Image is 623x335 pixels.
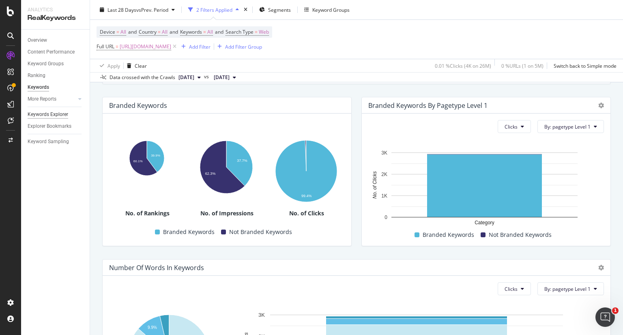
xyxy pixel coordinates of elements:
div: No. of Clicks [269,209,345,217]
svg: A chart. [368,148,601,230]
button: Last 28 DaysvsPrev. Period [97,3,178,16]
span: and [128,28,137,35]
span: Search Type [226,28,253,35]
text: No. of Clicks [372,172,378,199]
div: Keywords Explorer [28,110,68,119]
span: All [120,26,126,38]
span: All [207,26,213,38]
span: and [215,28,223,35]
div: 2 Filters Applied [196,6,232,13]
div: Number Of Words In Keywords [109,264,204,272]
span: Clicks [505,286,518,292]
span: Device [100,28,115,35]
div: Clear [135,62,147,69]
span: Clicks [505,123,518,130]
span: Segments [268,6,291,13]
text: 1K [381,193,387,199]
span: [URL][DOMAIN_NAME] [120,41,171,52]
span: Not Branded Keywords [489,230,552,240]
span: Country [139,28,157,35]
div: No. of Rankings [109,209,185,217]
text: 37.7% [237,159,247,163]
a: Keyword Groups [28,60,84,68]
div: Analytics [28,6,83,13]
div: Add Filter [189,43,211,50]
text: 2K [381,172,387,177]
span: Branded Keywords [423,230,474,240]
span: All [162,26,168,38]
button: Clicks [498,120,531,133]
text: Category [475,220,494,226]
span: and [170,28,178,35]
div: More Reports [28,95,56,103]
div: 0 % URLs ( 1 on 5M ) [501,62,544,69]
a: Keyword Sampling [28,137,84,146]
button: Switch back to Simple mode [550,59,617,72]
span: = [158,28,161,35]
span: = [203,28,206,35]
button: Clicks [498,282,531,295]
span: = [116,28,119,35]
span: Not Branded Keywords [229,227,292,237]
button: Add Filter [178,42,211,52]
text: 3K [258,312,265,318]
a: More Reports [28,95,76,103]
text: 3K [381,150,387,156]
svg: A chart. [109,136,185,176]
div: Branded Keywords By pagetype Level 1 [368,101,488,110]
button: By: pagetype Level 1 [537,120,604,133]
button: 2 Filters Applied [185,3,242,16]
a: Keywords Explorer [28,110,84,119]
span: = [255,28,258,35]
button: Clear [124,59,147,72]
button: Add Filter Group [214,42,262,52]
div: Add Filter Group [225,43,262,50]
div: Keyword Groups [28,60,64,68]
button: Keyword Groups [301,3,353,16]
span: Keywords [180,28,202,35]
div: Keywords [28,83,49,92]
span: By: pagetype Level 1 [544,286,591,292]
span: = [116,43,118,50]
span: Web [259,26,269,38]
a: Explorer Bookmarks [28,122,84,131]
button: [DATE] [175,73,204,82]
text: 0 [385,215,387,220]
div: 0.01 % Clicks ( 4K on 26M ) [435,62,491,69]
div: times [242,6,249,14]
span: Branded Keywords [163,227,215,237]
a: Keywords [28,83,84,92]
div: Overview [28,36,47,45]
text: 99.4% [301,194,312,198]
div: A chart. [189,136,264,195]
span: 2025 Sep. 1st [214,74,230,81]
text: 9.9% [148,326,157,330]
div: Data crossed with the Crawls [110,74,175,81]
div: No. of Impressions [189,209,265,217]
button: [DATE] [211,73,239,82]
span: 2025 Sep. 29th [178,74,194,81]
button: Segments [256,3,294,16]
span: Full URL [97,43,114,50]
span: By: pagetype Level 1 [544,123,591,130]
text: 60.1% [133,159,143,163]
a: Overview [28,36,84,45]
div: Branded Keywords [109,101,167,110]
div: Ranking [28,71,45,80]
iframe: Intercom live chat [595,307,615,327]
span: vs [204,73,211,80]
text: 39.9% [151,153,160,157]
text: 62.3% [205,172,216,176]
div: Explorer Bookmarks [28,122,71,131]
a: Ranking [28,71,84,80]
button: By: pagetype Level 1 [537,282,604,295]
div: Switch back to Simple mode [554,62,617,69]
div: Content Performance [28,48,75,56]
span: Last 28 Days [107,6,136,13]
svg: A chart. [269,136,344,205]
div: Apply [107,62,120,69]
a: Content Performance [28,48,84,56]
